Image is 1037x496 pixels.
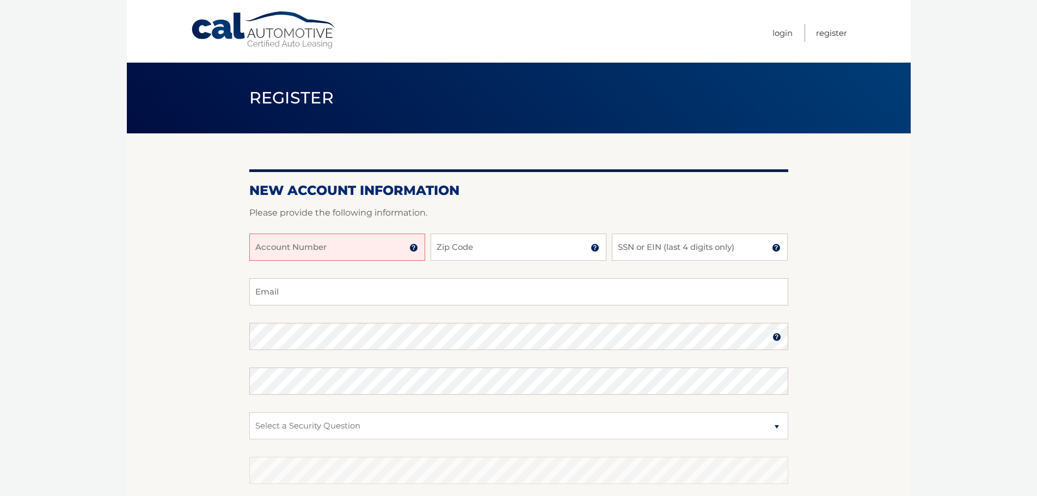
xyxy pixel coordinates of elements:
img: tooltip.svg [591,243,599,252]
a: Register [816,24,847,42]
span: Register [249,88,334,108]
img: tooltip.svg [409,243,418,252]
input: Account Number [249,234,425,261]
p: Please provide the following information. [249,205,788,221]
h2: New Account Information [249,182,788,199]
a: Cal Automotive [191,11,338,50]
input: Email [249,278,788,305]
a: Login [772,24,793,42]
input: Zip Code [431,234,606,261]
img: tooltip.svg [772,333,781,341]
input: SSN or EIN (last 4 digits only) [612,234,788,261]
img: tooltip.svg [772,243,781,252]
